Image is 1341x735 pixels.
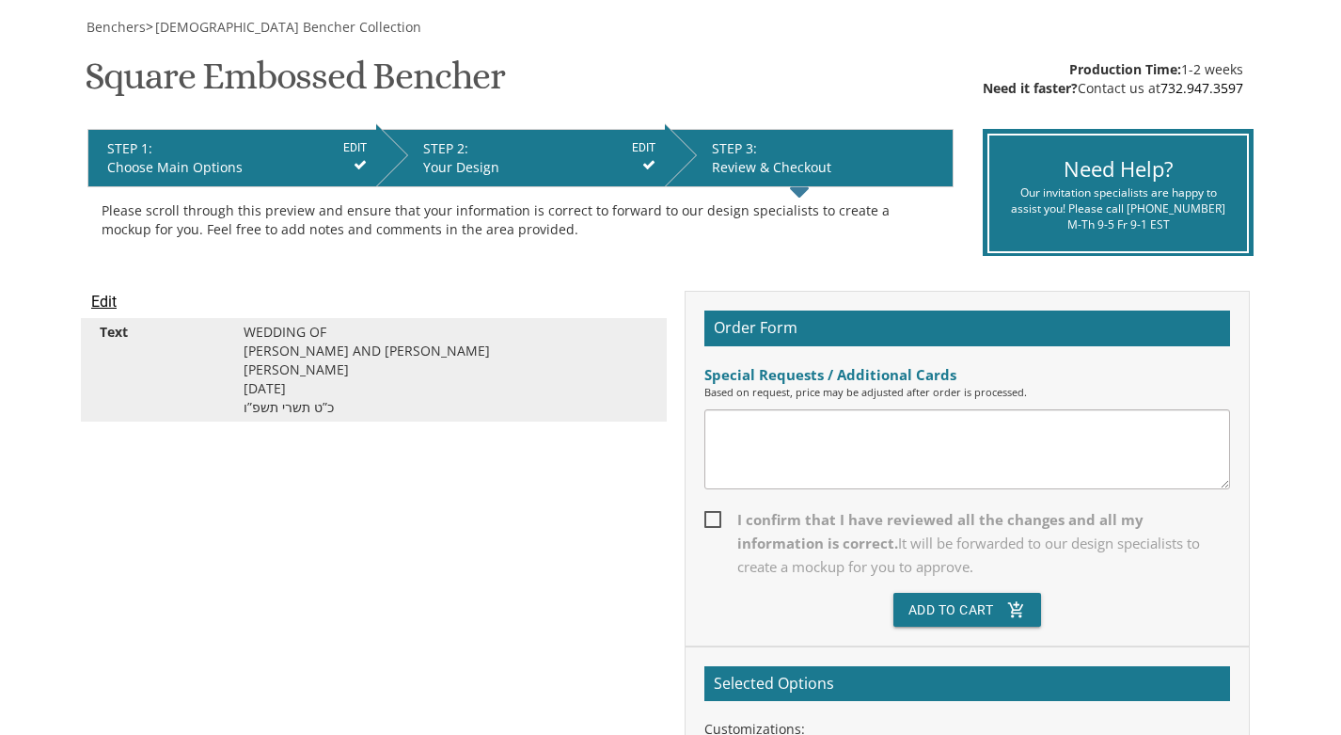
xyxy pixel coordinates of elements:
[155,18,421,36] span: [DEMOGRAPHIC_DATA] Bencher Collection
[1160,79,1243,97] a: 732.947.3597
[704,311,1230,346] h2: Order Form
[893,593,1042,627] button: Add To Cartadd_shopping_cart
[704,385,1230,400] div: Based on request, price may be adjusted after order is processed.
[102,201,939,239] div: Please scroll through this preview and ensure that your information is correct to forward to our ...
[343,139,367,156] input: EDIT
[107,139,367,158] div: STEP 1:
[737,534,1200,576] span: It will be forwarded to our design specialists to create a mockup for you to approve.
[983,60,1243,98] div: 1-2 weeks Contact us at
[423,139,655,158] div: STEP 2:
[87,18,146,36] span: Benchers
[712,158,943,177] div: Review & Checkout
[86,323,229,342] div: Text
[704,666,1230,702] h2: Selected Options
[229,323,662,417] div: WEDDING OF [PERSON_NAME] AND [PERSON_NAME] [PERSON_NAME] [DATE] כ”ט תשרי תשפ”ו
[1007,593,1026,627] i: add_shopping_cart
[91,291,117,313] input: Edit
[1069,60,1181,78] span: Production Time:
[1003,184,1232,232] div: Our invitation specialists are happy to assist you! Please call [PHONE_NUMBER] M-Th 9-5 Fr 9-1 EST
[712,139,943,158] div: STEP 3:
[85,56,505,111] h1: Square Embossed Bencher
[983,79,1078,97] span: Need it faster?
[153,18,421,36] a: [DEMOGRAPHIC_DATA] Bencher Collection
[423,158,655,177] div: Your Design
[85,18,146,36] a: Benchers
[704,365,1230,385] div: Special Requests / Additional Cards
[704,508,1230,579] span: I confirm that I have reviewed all the changes and all my information is correct.
[1003,154,1232,184] div: Need Help?
[146,18,421,36] span: >
[107,158,367,177] div: Choose Main Options
[632,139,655,156] input: EDIT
